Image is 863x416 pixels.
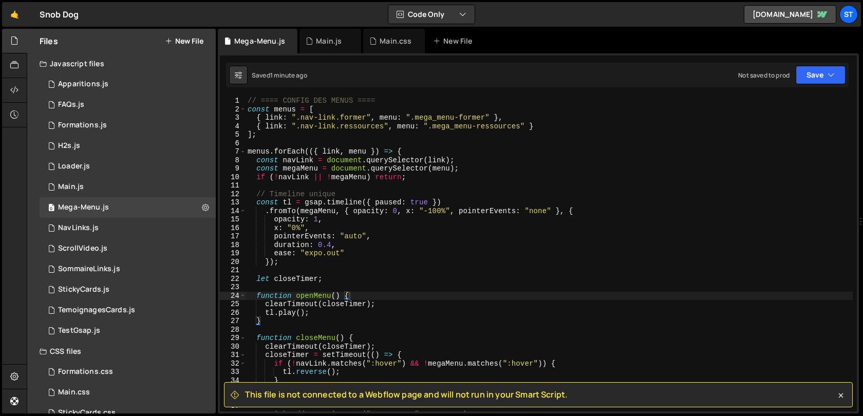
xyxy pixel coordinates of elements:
div: 1 minute ago [270,71,307,80]
span: This file is not connected to a Webflow page and will not run in your Smart Script. [245,389,568,400]
div: 4 [220,122,246,131]
div: 16673/45801.js [40,156,216,177]
div: 33 [220,368,246,376]
button: Save [796,66,846,84]
div: 25 [220,300,246,309]
div: Loader.js [58,162,90,171]
div: 3 [220,114,246,122]
div: 24 [220,292,246,300]
div: 31 [220,351,246,360]
div: 16673/45803.js [40,94,216,115]
div: ScrollVideo.js [58,244,107,253]
div: CSS files [27,341,216,362]
div: 37 [220,402,246,410]
div: 16673/45493.js [40,115,216,136]
div: 12 [220,190,246,199]
div: TestGsap.js [58,326,100,335]
div: 16 [220,224,246,233]
div: Mega-Menu.js [58,203,109,212]
h2: Files [40,35,58,47]
a: St [839,5,858,24]
a: [DOMAIN_NAME] [744,5,836,24]
div: FAQs.js [58,100,84,109]
div: 36 [220,393,246,402]
span: 0 [48,204,54,213]
div: 13 [220,198,246,207]
div: 16673/45521.css [40,382,216,403]
div: Apparitions.js [58,80,108,89]
div: 22 [220,275,246,283]
div: 28 [220,326,246,334]
a: 🤙 [2,2,27,27]
div: 10 [220,173,246,182]
div: 15 [220,215,246,224]
div: 2 [220,105,246,114]
div: Mega-Menu.js [40,197,216,218]
div: Main.js [316,36,342,46]
div: 5 [220,130,246,139]
div: Mega-Menu.js [234,36,285,46]
div: 16673/47219.js [40,259,216,279]
div: 16673/47214.js [40,74,216,94]
div: Saved [252,71,307,80]
div: 16673/45490.js [40,136,216,156]
div: Formations.css [58,367,113,376]
div: Main.js [58,182,84,192]
button: Code Only [388,5,475,24]
div: 23 [220,283,246,292]
div: 21 [220,266,246,275]
div: StickyCards.js [58,285,109,294]
div: NavLinks.js [58,223,99,233]
div: 1 [220,97,246,105]
div: 18 [220,241,246,250]
div: 9 [220,164,246,173]
div: New File [433,36,476,46]
div: Main.css [380,36,411,46]
div: 7 [220,147,246,156]
div: Main.css [58,388,90,397]
div: 16673/45489.js [40,177,216,197]
div: TemoignagesCards.js [58,306,135,315]
div: 11 [220,181,246,190]
div: 8 [220,156,246,165]
div: 20 [220,258,246,267]
div: 19 [220,249,246,258]
div: 17 [220,232,246,241]
div: 16673/45495.css [40,362,216,382]
div: Snob Dog [40,8,79,21]
div: Formations.js [58,121,107,130]
div: Not saved to prod [738,71,790,80]
div: 35 [220,385,246,393]
div: SommaireLinks.js [58,264,120,274]
div: 34 [220,376,246,385]
div: 27 [220,317,246,326]
div: 16673/46280.js [40,320,216,341]
div: 32 [220,360,246,368]
div: 16673/45844.js [40,238,216,259]
div: 16673/45899.js [40,300,216,320]
div: Javascript files [27,53,216,74]
div: H2s.js [58,141,80,150]
div: 14 [220,207,246,216]
div: 16673/45831.js [40,279,216,300]
div: 16673/45522.js [40,218,216,238]
div: 30 [220,343,246,351]
button: New File [165,37,203,45]
div: 6 [220,139,246,148]
div: 26 [220,309,246,317]
div: 29 [220,334,246,343]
